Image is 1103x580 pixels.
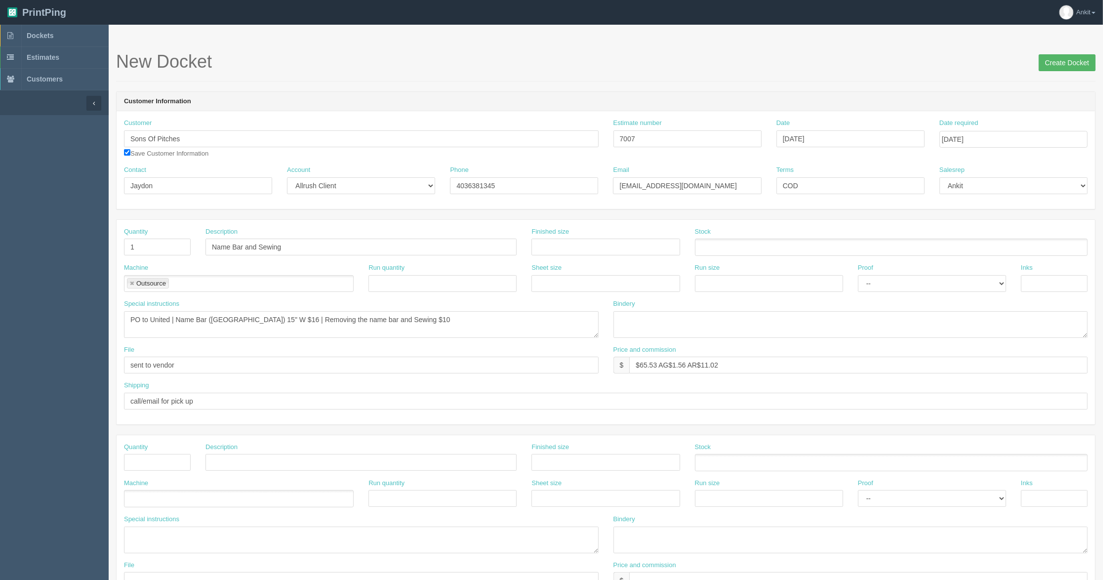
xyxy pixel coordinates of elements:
[27,53,59,61] span: Estimates
[858,479,873,488] label: Proof
[695,443,711,452] label: Stock
[613,345,676,355] label: Price and commission
[940,119,979,128] label: Date required
[27,75,63,83] span: Customers
[124,561,134,570] label: File
[287,166,310,175] label: Account
[124,263,148,273] label: Machine
[124,345,134,355] label: File
[136,280,166,287] div: Outsource
[124,119,152,128] label: Customer
[124,381,149,390] label: Shipping
[117,92,1095,112] header: Customer Information
[1060,5,1073,19] img: avatar_default-7531ab5dedf162e01f1e0bb0964e6a185e93c5c22dfe317fb01d7f8cd2b1632c.jpg
[124,515,179,524] label: Special instructions
[613,166,629,175] label: Email
[613,515,635,524] label: Bindery
[776,119,790,128] label: Date
[205,227,238,237] label: Description
[124,166,146,175] label: Contact
[1021,263,1033,273] label: Inks
[695,479,720,488] label: Run size
[613,561,676,570] label: Price and commission
[205,443,238,452] label: Description
[613,119,662,128] label: Estimate number
[116,52,1096,72] h1: New Docket
[858,263,873,273] label: Proof
[124,130,599,147] input: Enter customer name
[940,166,965,175] label: Salesrep
[531,227,569,237] label: Finished size
[124,299,179,309] label: Special instructions
[613,357,630,373] div: $
[1039,54,1096,71] input: Create Docket
[368,479,405,488] label: Run quantity
[450,166,469,175] label: Phone
[124,227,148,237] label: Quantity
[124,311,599,338] textarea: PO to United | Name Bar (PROTWILL) 15" W $16 | Sewing $10
[27,32,53,40] span: Dockets
[124,479,148,488] label: Machine
[7,7,17,17] img: logo-3e63b451c926e2ac314895c53de4908e5d424f24456219fb08d385ab2e579770.png
[776,166,794,175] label: Terms
[695,227,711,237] label: Stock
[695,263,720,273] label: Run size
[531,479,562,488] label: Sheet size
[531,263,562,273] label: Sheet size
[531,443,569,452] label: Finished size
[613,299,635,309] label: Bindery
[368,263,405,273] label: Run quantity
[124,119,599,158] div: Save Customer Information
[124,443,148,452] label: Quantity
[1021,479,1033,488] label: Inks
